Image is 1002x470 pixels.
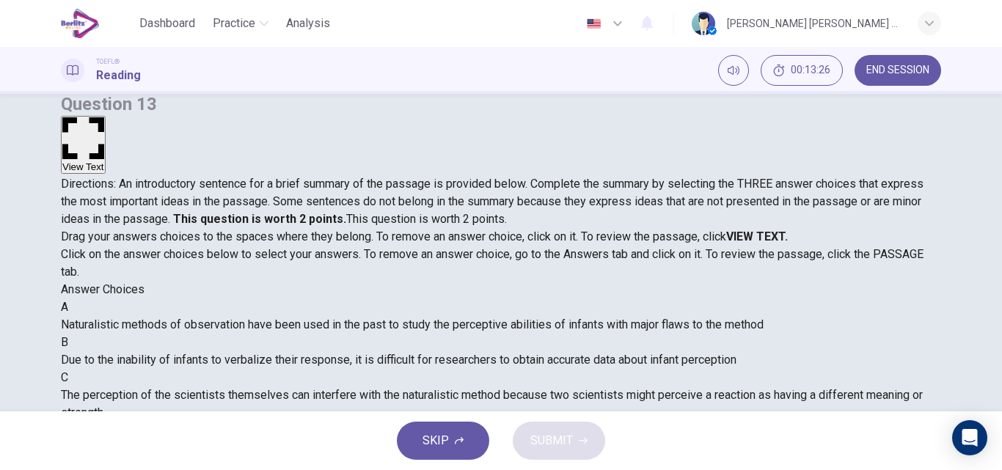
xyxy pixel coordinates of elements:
[61,282,145,296] span: Answer Choices
[791,65,830,76] span: 00:13:26
[61,317,764,331] span: Naturalistic methods of observation have been used in the past to study the perceptive abilities ...
[61,334,941,351] div: B
[346,212,507,226] span: This question is worth 2 points.
[213,15,255,32] span: Practice
[61,9,134,38] a: EduSynch logo
[726,230,788,243] strong: VIEW TEXT.
[280,10,336,37] button: Analysis
[61,9,100,38] img: EduSynch logo
[96,67,141,84] h1: Reading
[61,246,941,281] p: Click on the answer choices below to select your answers. To remove an answer choice, go to the A...
[170,212,346,226] strong: This question is worth 2 points.
[61,298,941,316] div: A
[718,55,749,86] div: Mute
[286,15,330,32] span: Analysis
[423,430,449,451] span: SKIP
[761,55,843,86] button: 00:13:26
[61,353,736,367] span: Due to the inability of infants to verbalize their response, it is difficult for researchers to o...
[61,369,941,386] div: C
[61,298,941,334] div: ANaturalistic methods of observation have been used in the past to study the perceptive abilities...
[761,55,843,86] div: Hide
[397,422,489,460] button: SKIP
[866,65,929,76] span: END SESSION
[139,15,195,32] span: Dashboard
[855,55,941,86] button: END SESSION
[61,369,941,422] div: CThe perception of the scientists themselves can interfere with the naturalistic method because t...
[585,18,603,29] img: en
[61,116,106,174] button: View Text
[96,56,120,67] span: TOEFL®
[61,388,923,419] span: The perception of the scientists themselves can interfere with the naturalistic method because tw...
[692,12,715,35] img: Profile picture
[61,92,941,116] h4: Question 13
[61,177,924,226] span: Directions: An introductory sentence for a brief summary of the passage is provided below. Comple...
[727,15,900,32] div: [PERSON_NAME] [PERSON_NAME] Toledo
[134,10,201,37] button: Dashboard
[61,334,941,369] div: BDue to the inability of infants to verbalize their response, it is difficult for researchers to ...
[952,420,987,455] div: Open Intercom Messenger
[61,228,941,246] p: Drag your answers choices to the spaces where they belong. To remove an answer choice, click on i...
[207,10,274,37] button: Practice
